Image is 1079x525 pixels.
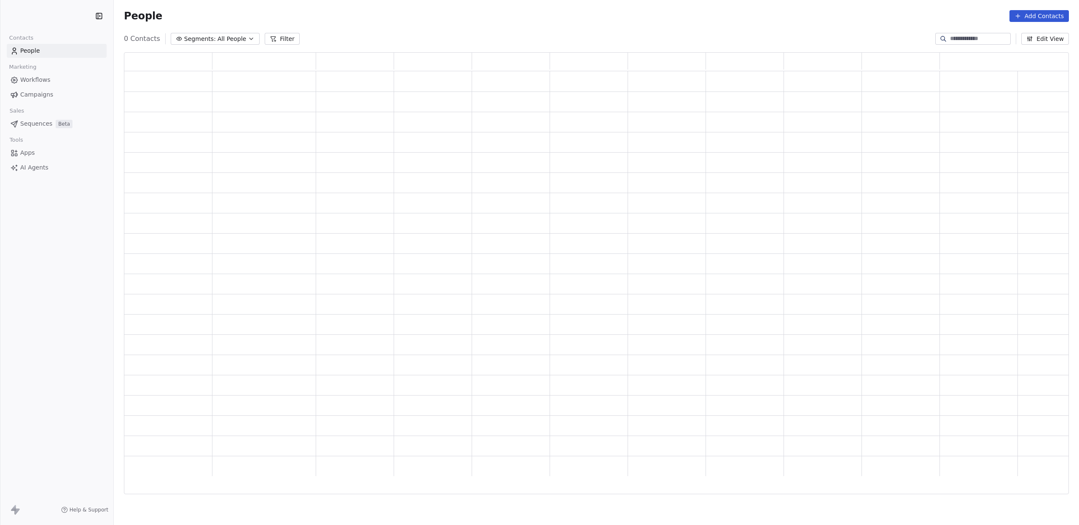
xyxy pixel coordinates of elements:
span: Contacts [5,32,37,44]
div: grid [124,71,1069,495]
a: SequencesBeta [7,117,107,131]
a: Apps [7,146,107,160]
a: Help & Support [61,506,108,513]
span: Tools [6,134,27,146]
span: People [20,46,40,55]
span: Help & Support [70,506,108,513]
span: Sequences [20,119,52,128]
span: Apps [20,148,35,157]
button: Filter [265,33,300,45]
span: Campaigns [20,90,53,99]
span: Marketing [5,61,40,73]
a: AI Agents [7,161,107,175]
span: AI Agents [20,163,48,172]
span: Sales [6,105,28,117]
button: Edit View [1021,33,1069,45]
a: Workflows [7,73,107,87]
span: Workflows [20,75,51,84]
button: Add Contacts [1009,10,1069,22]
span: All People [217,35,246,43]
span: 0 Contacts [124,34,160,44]
span: Segments: [184,35,216,43]
a: People [7,44,107,58]
a: Campaigns [7,88,107,102]
span: Beta [56,120,72,128]
span: People [124,10,162,22]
